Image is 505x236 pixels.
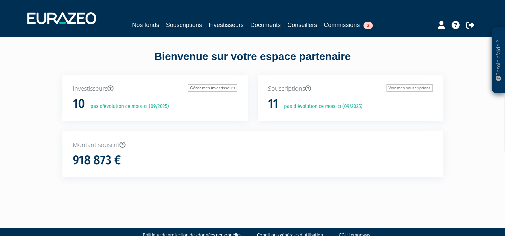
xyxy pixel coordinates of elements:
[268,97,278,111] h1: 11
[363,22,373,29] span: 2
[268,84,433,93] p: Souscriptions
[250,20,281,30] a: Documents
[495,30,502,90] p: Besoin d'aide ?
[57,49,448,75] div: Bienvenue sur votre espace partenaire
[73,153,121,167] h1: 918 873 €
[279,103,362,110] p: pas d'évolution ce mois-ci (09/2025)
[73,97,85,111] h1: 10
[387,84,433,92] a: Voir mes souscriptions
[73,84,237,93] p: Investisseurs
[324,20,373,30] a: Commissions2
[27,12,96,24] img: 1732889491-logotype_eurazeo_blanc_rvb.png
[132,20,159,30] a: Nos fonds
[73,141,433,149] p: Montant souscrit
[188,84,237,92] a: Gérer mes investisseurs
[287,20,317,30] a: Conseillers
[209,20,244,30] a: Investisseurs
[86,103,169,110] p: pas d'évolution ce mois-ci (09/2025)
[166,20,202,30] a: Souscriptions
